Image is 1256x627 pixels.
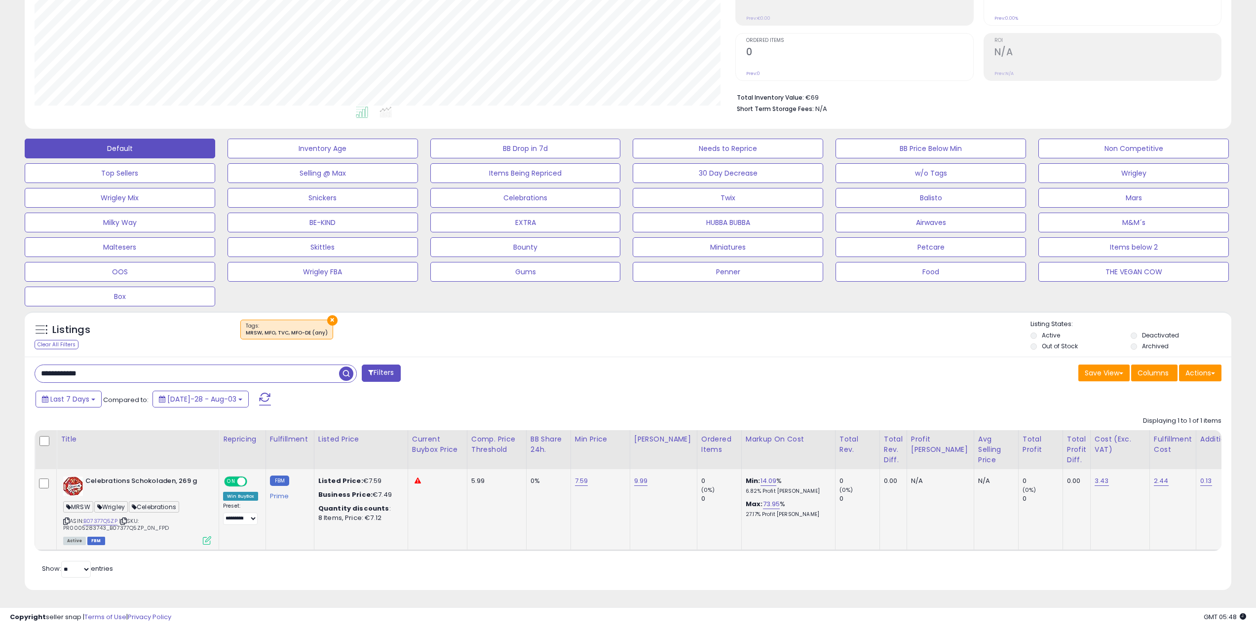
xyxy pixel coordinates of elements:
[633,139,823,158] button: Needs to Reprice
[701,477,741,485] div: 0
[1038,237,1229,257] button: Items below 2
[836,213,1026,232] button: Airwaves
[815,104,827,113] span: N/A
[327,315,338,326] button: ×
[152,391,249,407] button: [DATE]-28 - Aug-03
[94,501,128,513] span: Wrigley
[633,188,823,208] button: Twix
[575,434,626,444] div: Min Price
[246,330,328,336] div: MRSW, MFO, TVC, MFO-DE (any)
[839,434,875,455] div: Total Rev.
[994,38,1221,43] span: ROI
[746,15,770,21] small: Prev: €0.00
[25,287,215,306] button: Box
[10,612,46,622] strong: Copyright
[701,434,737,455] div: Ordered Items
[761,476,777,486] a: 14.09
[746,71,760,76] small: Prev: 0
[25,163,215,183] button: Top Sellers
[836,139,1026,158] button: BB Price Below Min
[25,188,215,208] button: Wrigley Mix
[87,537,105,545] span: FBM
[884,477,899,485] div: 0.00
[471,477,519,485] div: 5.99
[52,323,90,337] h5: Listings
[318,504,389,513] b: Quantity discounts
[531,477,563,485] div: 0%
[746,434,831,444] div: Markup on Cost
[978,477,1011,485] div: N/A
[1030,320,1231,329] p: Listing States:
[1142,331,1179,339] label: Deactivated
[1042,331,1060,339] label: Active
[1142,342,1169,350] label: Archived
[839,486,853,494] small: (0%)
[318,514,400,522] div: 8 Items, Price: €7.12
[223,503,258,525] div: Preset:
[1038,262,1229,282] button: THE VEGAN COW
[430,163,621,183] button: Items Being Repriced
[430,213,621,232] button: EXTRA
[50,394,89,404] span: Last 7 Days
[836,237,1026,257] button: Petcare
[25,237,215,257] button: Maltesers
[318,490,373,499] b: Business Price:
[270,476,289,486] small: FBM
[836,188,1026,208] button: Balisto
[270,488,306,500] div: Prime
[228,163,418,183] button: Selling @ Max
[737,93,804,102] b: Total Inventory Value:
[167,394,236,404] span: [DATE]-28 - Aug-03
[25,213,215,232] button: Milky Way
[36,391,102,407] button: Last 7 Days
[1023,494,1063,503] div: 0
[633,213,823,232] button: HUBBA BUBBA
[471,434,522,455] div: Comp. Price Threshold
[1138,368,1169,378] span: Columns
[911,477,966,485] div: N/A
[103,395,149,405] span: Compared to:
[1200,476,1212,486] a: 0.13
[1038,188,1229,208] button: Mars
[228,213,418,232] button: BE-KIND
[318,434,404,444] div: Listed Price
[42,564,113,573] span: Show: entries
[1143,416,1221,426] div: Displaying 1 to 1 of 1 items
[1023,477,1063,485] div: 0
[63,477,211,544] div: ASIN:
[1131,365,1178,381] button: Columns
[223,434,262,444] div: Repricing
[746,511,828,518] p: 27.17% Profit [PERSON_NAME]
[836,163,1026,183] button: w/o Tags
[223,492,258,501] div: Win BuyBox
[1095,434,1145,455] div: Cost (Exc. VAT)
[362,365,400,382] button: Filters
[1204,612,1246,622] span: 2025-08-11 05:48 GMT
[633,262,823,282] button: Penner
[318,477,400,485] div: €7.59
[1023,434,1059,455] div: Total Profit
[83,517,117,525] a: B07377Q5ZP
[10,613,171,622] div: seller snap | |
[63,537,86,545] span: All listings currently available for purchase on Amazon
[84,612,126,622] a: Terms of Use
[746,477,828,495] div: %
[246,322,328,337] span: Tags :
[994,15,1018,21] small: Prev: 0.00%
[746,38,973,43] span: Ordered Items
[746,46,973,60] h2: 0
[1038,139,1229,158] button: Non Competitive
[318,504,400,513] div: :
[228,188,418,208] button: Snickers
[1067,434,1086,465] div: Total Profit Diff.
[839,494,879,503] div: 0
[746,499,763,509] b: Max:
[994,71,1014,76] small: Prev: N/A
[1154,434,1192,455] div: Fulfillment Cost
[228,139,418,158] button: Inventory Age
[1067,477,1083,485] div: 0.00
[228,237,418,257] button: Skittles
[911,434,970,455] div: Profit [PERSON_NAME]
[746,500,828,518] div: %
[737,105,814,113] b: Short Term Storage Fees:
